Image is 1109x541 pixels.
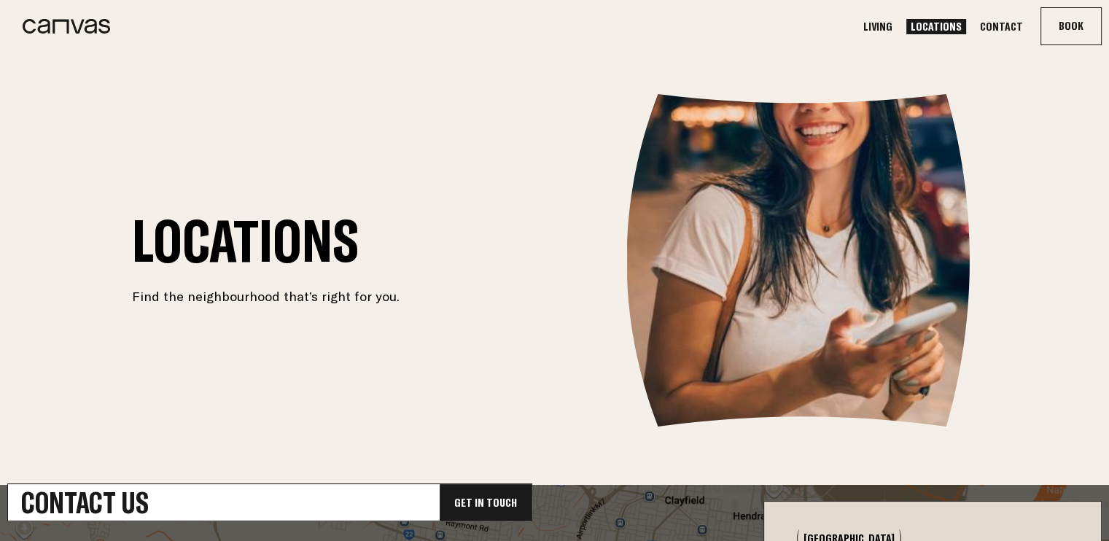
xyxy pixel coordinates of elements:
[1041,8,1101,44] button: Book
[859,19,897,34] a: Living
[440,484,532,521] div: Get In Touch
[7,483,532,521] a: Contact UsGet In Touch
[627,94,978,427] img: Canvas_living_locations
[906,19,966,34] a: Locations
[132,288,400,305] p: Find the neighbourhood that’s right for you.
[132,215,400,266] h1: Locations
[976,19,1027,34] a: Contact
